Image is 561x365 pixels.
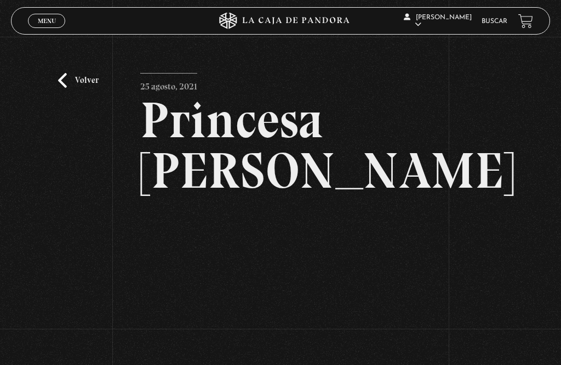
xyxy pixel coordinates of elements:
[518,14,533,29] a: View your shopping cart
[140,95,420,196] h2: Princesa [PERSON_NAME]
[482,18,507,25] a: Buscar
[404,14,472,28] span: [PERSON_NAME]
[34,27,60,35] span: Cerrar
[58,73,99,88] a: Volver
[140,73,197,95] p: 25 agosto, 2021
[38,18,56,24] span: Menu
